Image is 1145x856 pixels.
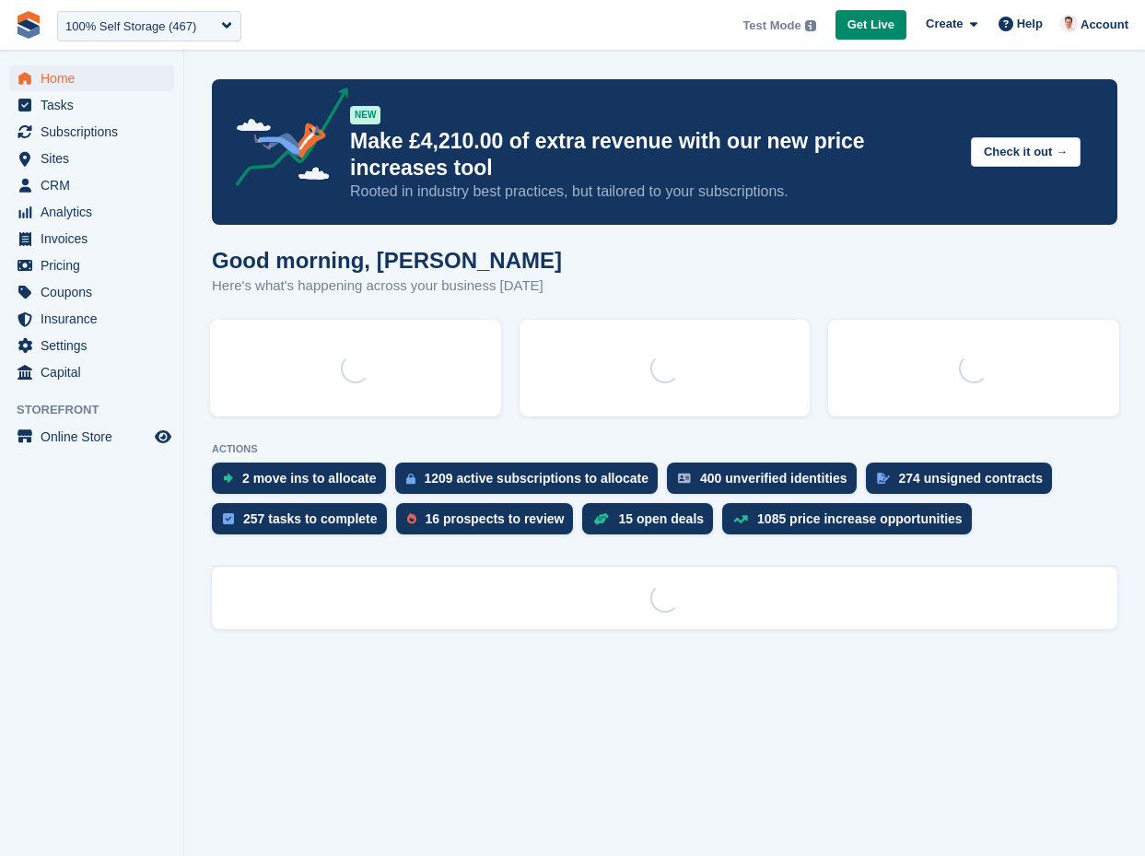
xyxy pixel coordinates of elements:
div: 100% Self Storage (467) [65,18,196,36]
a: 400 unverified identities [667,463,866,503]
span: Subscriptions [41,119,151,145]
span: Help [1017,15,1043,33]
a: menu [9,279,174,305]
span: Tasks [41,92,151,118]
img: icon-info-grey-7440780725fd019a000dd9b08b2336e03edf1995a4989e88bcd33f0948082b44.svg [805,20,816,31]
a: menu [9,359,174,385]
div: 16 prospects to review [426,511,565,526]
img: Petr Hlavicka [1059,15,1078,33]
div: 1085 price increase opportunities [757,511,963,526]
div: 2 move ins to allocate [242,471,377,486]
span: Online Store [41,424,151,450]
span: Settings [41,333,151,358]
img: verify_identity-adf6edd0f0f0b5bbfe63781bf79b02c33cf7c696d77639b501bdc392416b5a36.svg [678,473,691,484]
span: Test Mode [742,17,800,35]
a: menu [9,172,174,198]
img: task-75834270c22a3079a89374b754ae025e5fb1db73e45f91037f5363f120a921f8.svg [223,513,234,524]
span: Invoices [41,226,151,252]
h1: Good morning, [PERSON_NAME] [212,248,562,273]
div: 274 unsigned contracts [899,471,1043,486]
a: 257 tasks to complete [212,503,396,544]
a: Get Live [835,10,906,41]
button: Check it out → [971,137,1081,168]
span: Insurance [41,306,151,332]
span: Sites [41,146,151,171]
img: deal-1b604bf984904fb50ccaf53a9ad4b4a5d6e5aea283cecdc64d6e3604feb123c2.svg [593,512,609,525]
a: menu [9,306,174,332]
p: Make £4,210.00 of extra revenue with our new price increases tool [350,128,956,182]
a: menu [9,119,174,145]
a: Preview store [152,426,174,448]
span: Home [41,65,151,91]
div: 1209 active subscriptions to allocate [425,471,649,486]
a: 15 open deals [582,503,722,544]
span: Create [926,15,963,33]
span: Get Live [847,16,894,34]
span: CRM [41,172,151,198]
div: 15 open deals [618,511,704,526]
span: Account [1081,16,1128,34]
a: 274 unsigned contracts [866,463,1061,503]
a: menu [9,199,174,225]
a: menu [9,65,174,91]
img: price-adjustments-announcement-icon-8257ccfd72463d97f412b2fc003d46551f7dbcb40ab6d574587a9cd5c0d94... [220,88,349,193]
p: Rooted in industry best practices, but tailored to your subscriptions. [350,182,956,202]
a: menu [9,146,174,171]
a: 16 prospects to review [396,503,583,544]
a: 1209 active subscriptions to allocate [395,463,668,503]
img: stora-icon-8386f47178a22dfd0bd8f6a31ec36ba5ce8667c1dd55bd0f319d3a0aa187defe.svg [15,11,42,39]
a: menu [9,252,174,278]
div: 257 tasks to complete [243,511,378,526]
a: menu [9,333,174,358]
div: NEW [350,106,380,124]
img: move_ins_to_allocate_icon-fdf77a2bb77ea45bf5b3d319d69a93e2d87916cf1d5bf7949dd705db3b84f3ca.svg [223,473,233,484]
a: menu [9,226,174,252]
div: 400 unverified identities [700,471,847,486]
a: menu [9,424,174,450]
span: Pricing [41,252,151,278]
img: active_subscription_to_allocate_icon-d502201f5373d7db506a760aba3b589e785aa758c864c3986d89f69b8ff3... [406,473,415,485]
img: contract_signature_icon-13c848040528278c33f63329250d36e43548de30e8caae1d1a13099fd9432cc5.svg [877,473,890,484]
span: Storefront [17,401,183,419]
span: Capital [41,359,151,385]
img: prospect-51fa495bee0391a8d652442698ab0144808aea92771e9ea1ae160a38d050c398.svg [407,513,416,524]
a: menu [9,92,174,118]
a: 2 move ins to allocate [212,463,395,503]
p: ACTIONS [212,443,1117,455]
img: price_increase_opportunities-93ffe204e8149a01c8c9dc8f82e8f89637d9d84a8eef4429ea346261dce0b2c0.svg [733,515,748,523]
span: Analytics [41,199,151,225]
p: Here's what's happening across your business [DATE] [212,276,562,297]
span: Coupons [41,279,151,305]
a: 1085 price increase opportunities [722,503,981,544]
